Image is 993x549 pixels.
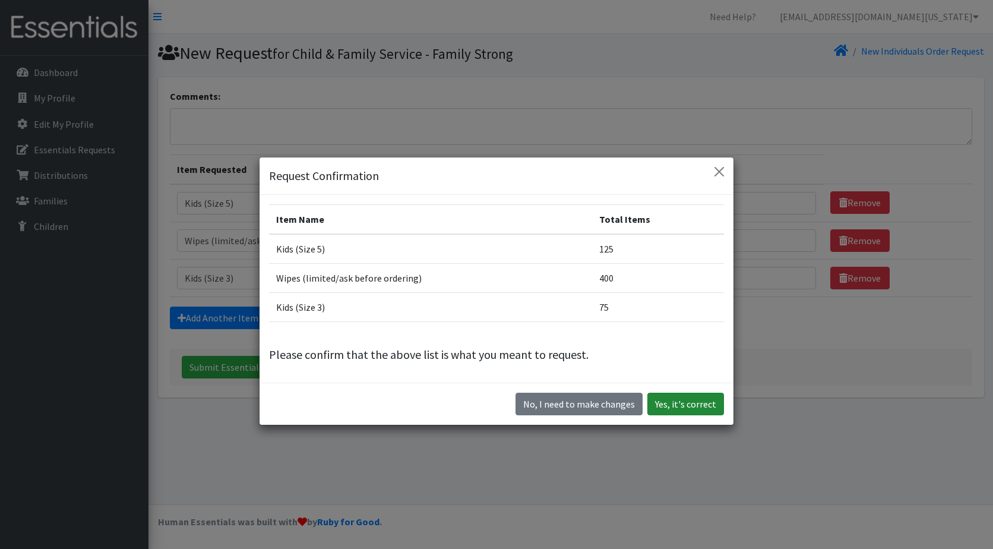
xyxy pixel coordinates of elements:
[592,234,724,264] td: 125
[592,293,724,322] td: 75
[269,346,724,364] p: Please confirm that the above list is what you meant to request.
[710,162,729,181] button: Close
[592,205,724,235] th: Total Items
[592,264,724,293] td: 400
[647,393,724,415] button: Yes, it's correct
[516,393,643,415] button: No I need to make changes
[269,264,592,293] td: Wipes (limited/ask before ordering)
[269,205,592,235] th: Item Name
[269,234,592,264] td: Kids (Size 5)
[269,167,379,185] h5: Request Confirmation
[269,293,592,322] td: Kids (Size 3)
